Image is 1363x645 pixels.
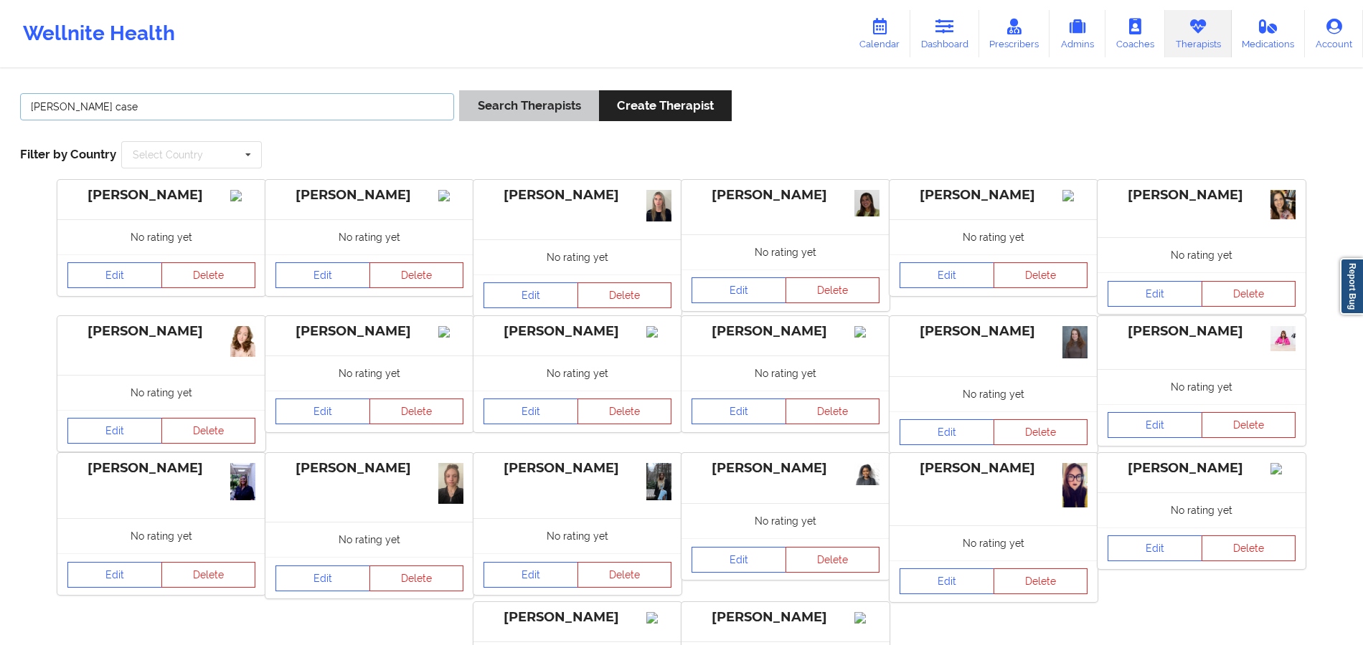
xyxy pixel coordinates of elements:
div: [PERSON_NAME] [1108,187,1296,204]
div: [PERSON_NAME] [900,460,1088,477]
div: No rating yet [890,376,1098,411]
img: Image%2Fplaceholer-image.png [854,612,879,623]
button: Delete [161,562,256,588]
div: [PERSON_NAME] [484,323,671,340]
div: [PERSON_NAME] [692,609,879,626]
img: Image%2Fplaceholer-image.png [438,326,463,338]
a: Report Bug [1340,258,1363,315]
div: No rating yet [1098,369,1306,404]
img: 752bd909-966d-490f-97f5-8076de164883_493011877_1243597054439264_5901793320212837123_n_(1).jpg [1270,326,1296,351]
button: Delete [994,262,1088,288]
img: 3b24ca01-937d-4731-8ce7-48dec75b1bf3_Facetune_02-10-2024-15-15-30.jpeg [854,190,879,216]
div: No rating yet [890,219,1098,254]
div: No rating yet [1098,492,1306,527]
button: Delete [786,398,880,424]
div: No rating yet [681,355,890,391]
img: Image%2Fplaceholer-image.png [438,190,463,201]
button: Delete [1202,535,1296,561]
div: No rating yet [1098,237,1306,272]
div: [PERSON_NAME] [484,460,671,477]
img: Image%2Fplaceholer-image.png [230,190,255,201]
div: Select Country [133,150,203,160]
img: Image%2Fplaceholer-image.png [1270,463,1296,474]
button: Delete [577,398,672,424]
button: Delete [369,398,464,424]
a: Dashboard [910,10,979,57]
a: Edit [692,398,786,424]
div: No rating yet [265,219,473,254]
div: No rating yet [57,375,265,410]
a: Edit [484,562,578,588]
button: Delete [161,262,256,288]
img: af90ac71-0c30-4d66-a607-bbd32bfc5ab6_HeatherV.jpg [1270,190,1296,219]
div: No rating yet [681,234,890,269]
a: Edit [1108,281,1202,307]
span: Filter by Country [20,147,116,161]
a: Edit [900,568,994,594]
a: Coaches [1105,10,1165,57]
div: No rating yet [265,355,473,391]
a: Edit [67,262,162,288]
div: No rating yet [473,355,681,391]
div: [PERSON_NAME] [1108,460,1296,477]
button: Create Therapist [599,90,732,121]
button: Delete [369,262,464,288]
div: [PERSON_NAME] [900,187,1088,204]
a: Edit [692,277,786,303]
div: [PERSON_NAME] [484,187,671,204]
div: [PERSON_NAME] [692,460,879,477]
div: No rating yet [681,503,890,538]
img: Image%2Fplaceholer-image.png [854,326,879,338]
a: Edit [67,418,162,444]
img: 779f1f66-6c34-41fa-a567-4dd406fe5b89_IMG_7574.jpg [438,463,463,504]
button: Delete [1202,281,1296,307]
a: Edit [484,398,578,424]
button: Delete [994,419,1088,445]
div: No rating yet [57,518,265,553]
button: Delete [1202,412,1296,438]
a: Therapists [1165,10,1232,57]
div: [PERSON_NAME] [275,187,463,204]
input: Search Keywords [20,93,454,120]
a: Medications [1232,10,1306,57]
a: Calendar [849,10,910,57]
button: Delete [786,547,880,573]
div: [PERSON_NAME] [484,609,671,626]
a: Edit [900,419,994,445]
button: Delete [786,277,880,303]
button: Delete [577,282,672,308]
div: [PERSON_NAME] [67,460,255,477]
a: Admins [1050,10,1105,57]
div: [PERSON_NAME] [692,187,879,204]
div: No rating yet [473,239,681,274]
div: [PERSON_NAME] [67,187,255,204]
div: [PERSON_NAME] [275,460,463,477]
a: Edit [1108,535,1202,561]
img: e8d9322b-87a8-4749-8894-564a7aebbd30_ARC_Headshot.JPG [230,463,255,501]
div: [PERSON_NAME] [900,323,1088,340]
img: 0835415d-06e6-44a3-b5c1-d628e83c7203_IMG_3054.jpeg [646,463,671,501]
a: Edit [275,398,370,424]
a: Edit [275,262,370,288]
img: Image%2Fplaceholer-image.png [1062,190,1088,201]
a: Edit [484,282,578,308]
img: 26c9f11c-092e-47a4-8012-d104f115c883_IMG_0342.jpeg [1062,463,1088,507]
div: [PERSON_NAME] [692,323,879,340]
img: 999d0e34-0391-4fb9-9c2f-1a2463b577ff_pho6.PNG [854,463,879,486]
div: No rating yet [57,219,265,254]
img: 646c9a6f-0ff6-4b97-90d3-ca628193e7ad_Ester+(1).jpg [230,326,255,357]
button: Delete [577,562,672,588]
a: Prescribers [979,10,1050,57]
div: No rating yet [265,522,473,557]
div: [PERSON_NAME] [275,323,463,340]
button: Delete [369,565,464,591]
a: Edit [900,262,994,288]
a: Edit [1108,412,1202,438]
a: Edit [67,562,162,588]
button: Delete [994,568,1088,594]
div: No rating yet [890,525,1098,560]
img: f877694b-284f-4bf9-b129-f839abb0ae8e_IMG_0624.jpeg [646,190,671,221]
div: No rating yet [473,518,681,553]
a: Edit [275,565,370,591]
button: Search Therapists [459,90,598,121]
